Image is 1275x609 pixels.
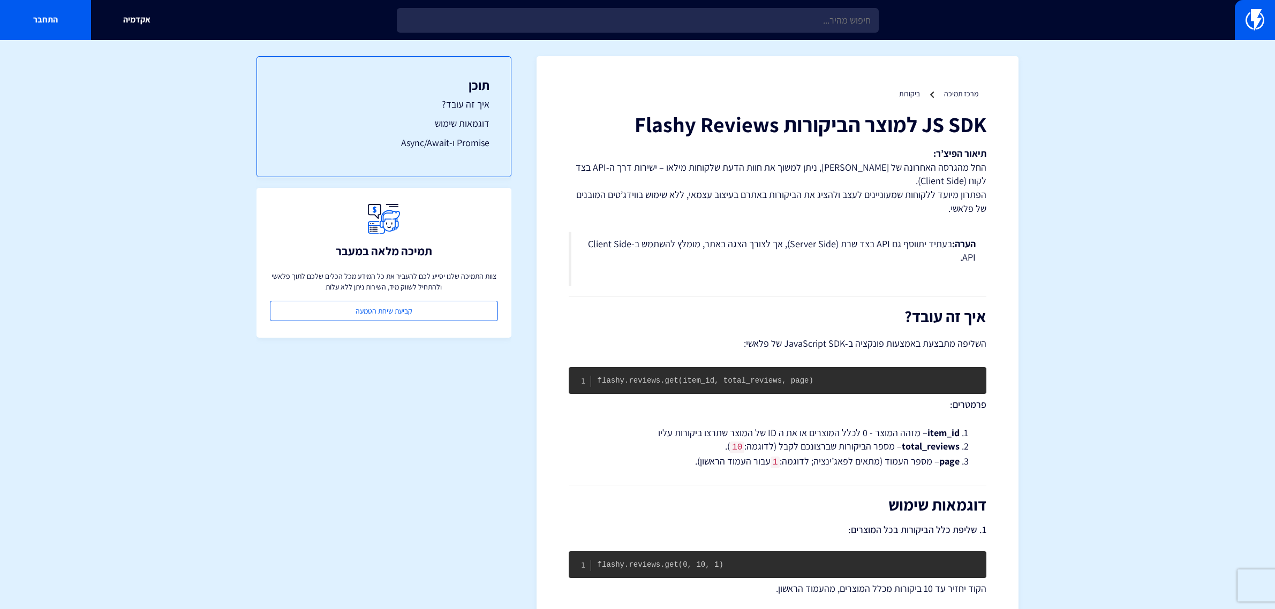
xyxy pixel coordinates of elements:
[569,308,986,325] h2: איך זה עובד?
[278,117,489,131] a: דוגמאות שימוש
[278,136,489,150] a: Promise ו-Async/Await
[902,440,960,452] strong: total_reviews
[598,376,813,385] code: flashy.reviews.get(item_id, total_reviews, page)
[336,245,432,257] h3: תמיכה מלאה במעבר
[569,524,986,535] h4: 1. שליפת כלל הביקורות בכל המוצרים:
[270,301,498,321] a: קביעת שיחת הטמעה
[569,582,986,596] p: הקוד יחזיר עד 10 ביקורות מכלל המוצרים, מהעמוד הראשון.
[569,496,986,514] h2: דוגמאות שימוש
[569,336,986,351] p: השליפה מתבצעת באמצעות פונקציה ב-JavaScript SDK של פלאשי:
[270,271,498,292] p: צוות התמיכה שלנו יסייע לכם להעביר את כל המידע מכל הכלים שלכם לתוך פלאשי ולהתחיל לשווק מיד, השירות...
[598,560,723,569] code: flashy.reviews.get(0, 10, 1)
[569,147,986,216] p: החל מהגרסה האחרונה של [PERSON_NAME], ניתן למשוך את חוות הדעת שלקוחות מילאו – ישירות דרך ה-API בצד...
[569,399,986,410] h4: פרמטרים:
[771,456,780,468] code: 1
[595,439,960,454] li: – מספר הביקורות שברצונכם לקבל (לדוגמה: ).
[730,441,744,453] code: 10
[952,238,976,250] strong: הערה:
[944,89,978,98] a: מרכז תמיכה
[939,455,960,467] strong: page
[569,112,986,136] h1: JS SDK למוצר הביקורות Flashy Reviews
[933,147,986,159] strong: תיאור הפיצ’ר:
[397,8,879,33] input: חיפוש מהיר...
[927,427,960,439] strong: item_id
[899,89,920,98] a: ביקורות
[595,454,960,469] li: – מספר העמוד (מתאים לפאג’ינציה; לדוגמה: עבור העמוד הראשון).
[278,97,489,111] a: איך זה עובד?
[595,426,960,440] li: – מזהה המוצר - 0 לכלל המוצרים או את ה ID של המוצר שתרצו ביקורות עליו
[278,78,489,92] h3: תוכן
[582,237,976,264] p: בעתיד יתווסף גם API בצד שרת (Server Side), אך לצורך הצגה באתר, מומלץ להשתמש ב-Client Side API.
